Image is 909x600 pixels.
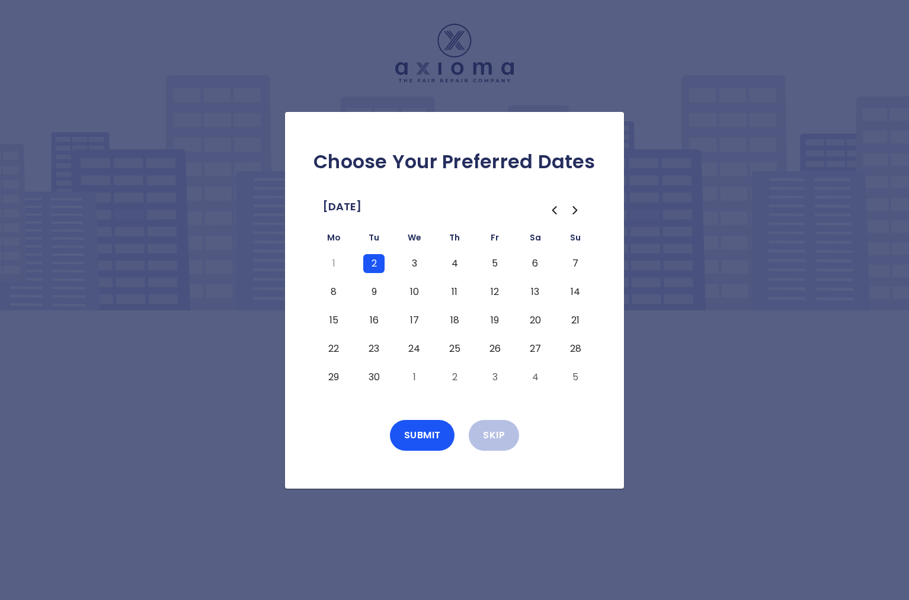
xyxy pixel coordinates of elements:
button: Wednesday, September 10th, 2025 [404,283,425,301]
th: Sunday [555,230,596,249]
button: Thursday, September 25th, 2025 [444,339,465,358]
button: Friday, September 5th, 2025 [484,254,505,273]
button: Wednesday, September 24th, 2025 [404,339,425,358]
span: [DATE] [323,197,361,216]
button: Sunday, September 7th, 2025 [565,254,586,273]
button: Monday, September 15th, 2025 [323,311,344,330]
button: Thursday, September 18th, 2025 [444,311,465,330]
th: Friday [475,230,515,249]
button: Tuesday, September 30th, 2025 [363,368,385,387]
h2: Choose Your Preferred Dates [304,150,605,174]
button: Submit [390,420,455,451]
button: Wednesday, September 17th, 2025 [404,311,425,330]
button: Friday, September 12th, 2025 [484,283,505,301]
button: Sunday, September 28th, 2025 [565,339,586,358]
button: Wednesday, October 1st, 2025 [404,368,425,387]
button: Saturday, September 13th, 2025 [524,283,546,301]
button: Tuesday, September 2nd, 2025, selected [363,254,385,273]
button: Tuesday, September 9th, 2025 [363,283,385,301]
button: Tuesday, September 23rd, 2025 [363,339,385,358]
button: Thursday, October 2nd, 2025 [444,368,465,387]
th: Wednesday [394,230,434,249]
button: Saturday, October 4th, 2025 [524,368,546,387]
button: Saturday, September 27th, 2025 [524,339,546,358]
img: Logo [395,24,514,82]
button: Skip [469,420,519,451]
button: Saturday, September 20th, 2025 [524,311,546,330]
button: Tuesday, September 16th, 2025 [363,311,385,330]
button: Monday, September 8th, 2025 [323,283,344,301]
button: Go to the Previous Month [543,200,565,221]
button: Monday, September 1st, 2025 [323,254,344,273]
th: Thursday [434,230,475,249]
table: September 2025 [313,230,596,392]
button: Thursday, September 4th, 2025 [444,254,465,273]
button: Monday, September 29th, 2025 [323,368,344,387]
button: Go to the Next Month [565,200,586,221]
button: Friday, September 19th, 2025 [484,311,505,330]
button: Friday, October 3rd, 2025 [484,368,505,387]
th: Saturday [515,230,555,249]
button: Sunday, September 14th, 2025 [565,283,586,301]
button: Thursday, September 11th, 2025 [444,283,465,301]
th: Monday [313,230,354,249]
th: Tuesday [354,230,394,249]
button: Wednesday, September 3rd, 2025 [404,254,425,273]
button: Sunday, September 21st, 2025 [565,311,586,330]
button: Friday, September 26th, 2025 [484,339,505,358]
button: Sunday, October 5th, 2025 [565,368,586,387]
button: Monday, September 22nd, 2025 [323,339,344,358]
button: Saturday, September 6th, 2025 [524,254,546,273]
